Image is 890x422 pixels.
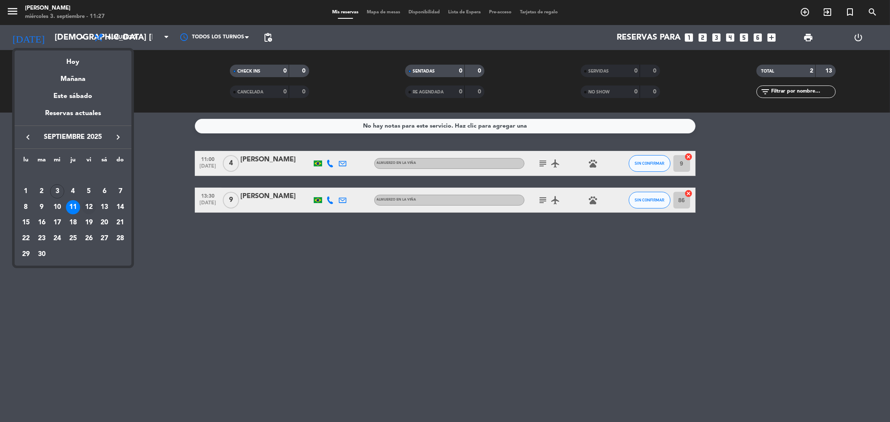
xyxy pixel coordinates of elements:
[66,200,80,214] div: 11
[81,215,97,231] td: 19 de septiembre de 2025
[113,132,123,142] i: keyboard_arrow_right
[49,231,65,246] td: 24 de septiembre de 2025
[97,215,113,231] td: 20 de septiembre de 2025
[50,216,64,230] div: 17
[35,231,49,246] div: 23
[112,199,128,215] td: 14 de septiembre de 2025
[34,199,50,215] td: 9 de septiembre de 2025
[35,200,49,214] div: 9
[19,247,33,261] div: 29
[81,155,97,168] th: viernes
[19,216,33,230] div: 15
[97,184,111,198] div: 6
[111,132,126,143] button: keyboard_arrow_right
[49,183,65,199] td: 3 de septiembre de 2025
[113,200,127,214] div: 14
[81,231,97,246] td: 26 de septiembre de 2025
[66,216,80,230] div: 18
[50,200,64,214] div: 10
[15,50,131,68] div: Hoy
[18,155,34,168] th: lunes
[35,216,49,230] div: 16
[34,155,50,168] th: martes
[34,246,50,262] td: 30 de septiembre de 2025
[81,183,97,199] td: 5 de septiembre de 2025
[19,184,33,198] div: 1
[113,216,127,230] div: 21
[65,199,81,215] td: 11 de septiembre de 2025
[112,183,128,199] td: 7 de septiembre de 2025
[82,200,96,214] div: 12
[19,200,33,214] div: 8
[113,231,127,246] div: 28
[97,199,113,215] td: 13 de septiembre de 2025
[82,216,96,230] div: 19
[97,231,111,246] div: 27
[35,247,49,261] div: 30
[113,184,127,198] div: 7
[65,231,81,246] td: 25 de septiembre de 2025
[23,132,33,142] i: keyboard_arrow_left
[112,231,128,246] td: 28 de septiembre de 2025
[15,85,131,108] div: Este sábado
[18,183,34,199] td: 1 de septiembre de 2025
[50,184,64,198] div: 3
[82,184,96,198] div: 5
[34,231,50,246] td: 23 de septiembre de 2025
[81,199,97,215] td: 12 de septiembre de 2025
[112,215,128,231] td: 21 de septiembre de 2025
[65,155,81,168] th: jueves
[82,231,96,246] div: 26
[18,231,34,246] td: 22 de septiembre de 2025
[20,132,35,143] button: keyboard_arrow_left
[18,168,128,184] td: SEP.
[97,231,113,246] td: 27 de septiembre de 2025
[35,184,49,198] div: 2
[15,68,131,85] div: Mañana
[18,246,34,262] td: 29 de septiembre de 2025
[18,215,34,231] td: 15 de septiembre de 2025
[35,132,111,143] span: septiembre 2025
[49,155,65,168] th: miércoles
[19,231,33,246] div: 22
[65,215,81,231] td: 18 de septiembre de 2025
[97,216,111,230] div: 20
[66,184,80,198] div: 4
[34,183,50,199] td: 2 de septiembre de 2025
[66,231,80,246] div: 25
[49,199,65,215] td: 10 de septiembre de 2025
[18,199,34,215] td: 8 de septiembre de 2025
[97,155,113,168] th: sábado
[15,108,131,125] div: Reservas actuales
[97,183,113,199] td: 6 de septiembre de 2025
[34,215,50,231] td: 16 de septiembre de 2025
[65,183,81,199] td: 4 de septiembre de 2025
[49,215,65,231] td: 17 de septiembre de 2025
[50,231,64,246] div: 24
[112,155,128,168] th: domingo
[97,200,111,214] div: 13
